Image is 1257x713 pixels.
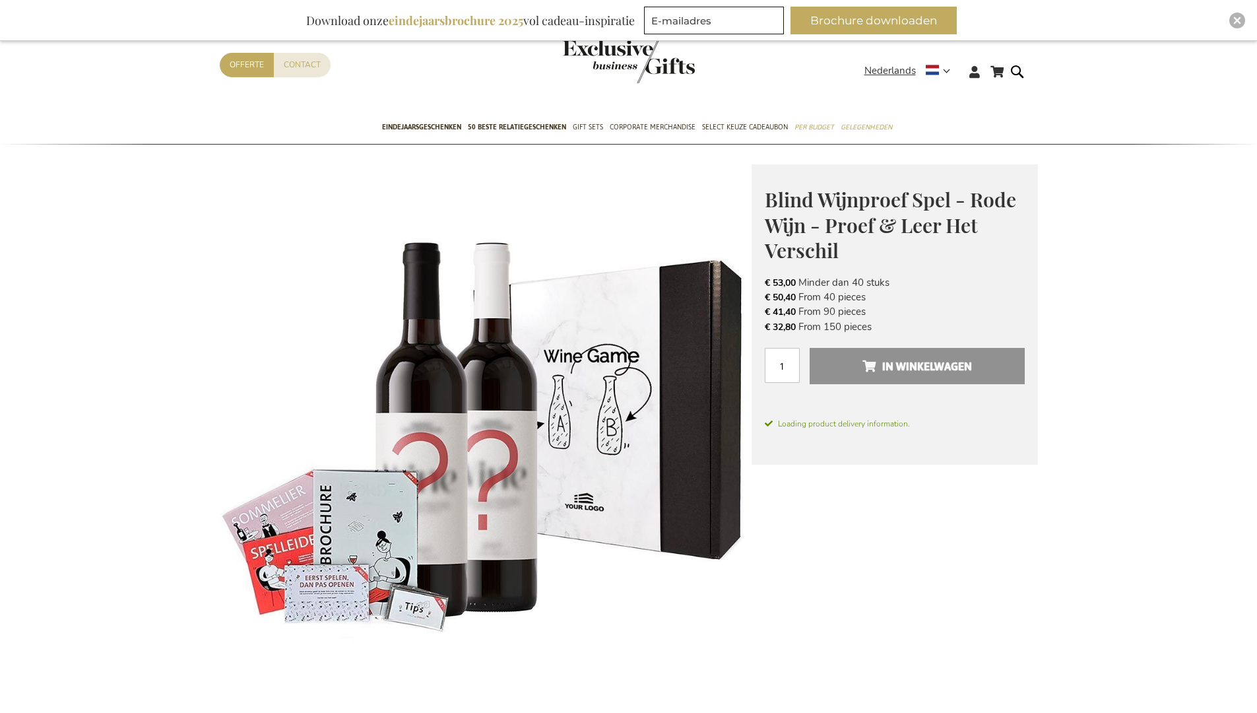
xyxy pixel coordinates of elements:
a: Per Budget [794,112,834,145]
span: Blind Wijnproef Spel - Rode Wijn - Proef & Leer Het Verschil [765,186,1016,263]
input: E-mailadres [644,7,784,34]
li: From 90 pieces [765,304,1025,319]
a: Offerte [220,53,274,77]
span: Eindejaarsgeschenken [382,120,461,134]
span: € 41,40 [765,306,796,318]
a: Gelegenheden [841,112,892,145]
a: store logo [563,40,629,83]
div: Download onze vol cadeau-inspiratie [300,7,641,34]
b: eindejaarsbrochure 2025 [389,13,523,28]
span: Corporate Merchandise [610,120,695,134]
a: Eindejaarsgeschenken [382,112,461,145]
span: Gelegenheden [841,120,892,134]
li: From 40 pieces [765,290,1025,304]
span: Per Budget [794,120,834,134]
button: Brochure downloaden [790,7,957,34]
input: Aantal [765,348,800,383]
span: € 50,40 [765,291,796,304]
span: Loading product delivery information. [765,418,1025,430]
span: € 32,80 [765,321,796,333]
span: Nederlands [864,63,916,79]
a: 50 beste relatiegeschenken [468,112,566,145]
li: Minder dan 40 stuks [765,275,1025,290]
a: Select Keuze Cadeaubon [702,112,788,145]
span: 50 beste relatiegeschenken [468,120,566,134]
a: Corporate Merchandise [610,112,695,145]
div: Close [1229,13,1245,28]
a: Contact [274,53,331,77]
form: marketing offers and promotions [644,7,788,38]
span: Select Keuze Cadeaubon [702,120,788,134]
img: Close [1233,17,1241,24]
li: From 150 pieces [765,320,1025,334]
span: Gift Sets [573,120,603,134]
a: Gift Sets [573,112,603,145]
img: Exclusive Business gifts logo [563,40,695,83]
span: € 53,00 [765,277,796,289]
img: Blind Wine Tasting Game - Red: Taste & Learn The Difference [220,164,752,696]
